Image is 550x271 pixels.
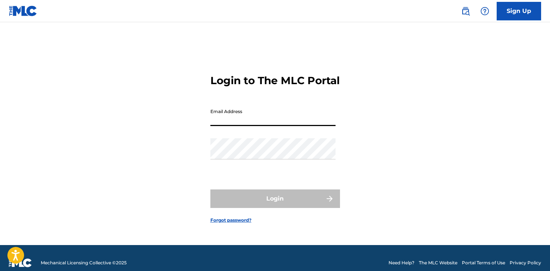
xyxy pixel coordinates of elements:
iframe: Chat Widget [513,235,550,271]
h3: Login to The MLC Portal [210,74,340,87]
img: MLC Logo [9,6,37,16]
a: Privacy Policy [510,260,541,266]
a: Sign Up [497,2,541,20]
img: help [480,7,489,16]
a: The MLC Website [419,260,457,266]
img: logo [9,258,32,267]
img: search [461,7,470,16]
a: Forgot password? [210,217,251,224]
a: Portal Terms of Use [462,260,505,266]
span: Mechanical Licensing Collective © 2025 [41,260,127,266]
a: Need Help? [389,260,414,266]
a: Public Search [458,4,473,19]
div: Help [477,4,492,19]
